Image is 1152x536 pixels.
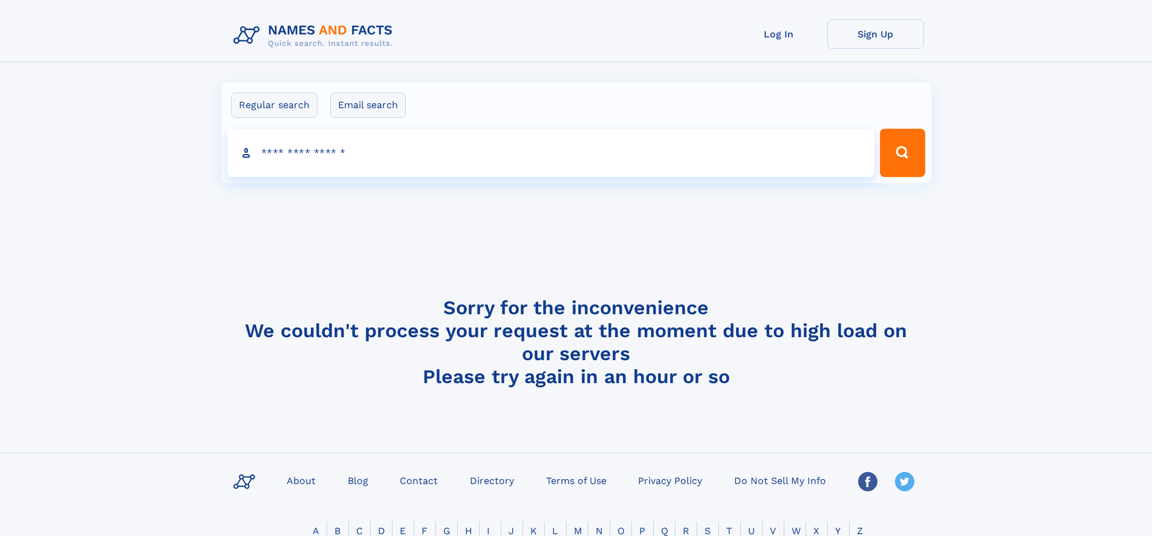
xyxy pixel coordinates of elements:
input: search input [227,129,875,177]
a: Do Not Sell My Info [729,471,831,489]
a: Log In [731,19,827,49]
a: Terms of Use [541,471,611,489]
a: Blog [343,471,373,489]
label: Regular search [231,92,317,118]
h4: Sorry for the inconvenience We couldn't process your request at the moment due to high load on ou... [229,296,924,388]
a: Sign Up [827,19,924,49]
img: Twitter [895,472,914,491]
button: Search Button [880,129,925,177]
a: Contact [395,471,443,489]
a: About [282,471,321,489]
a: Directory [465,471,519,489]
label: Email search [330,92,406,118]
img: Logo Names and Facts [229,19,403,52]
img: Facebook [858,472,877,491]
a: Privacy Policy [633,471,707,489]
